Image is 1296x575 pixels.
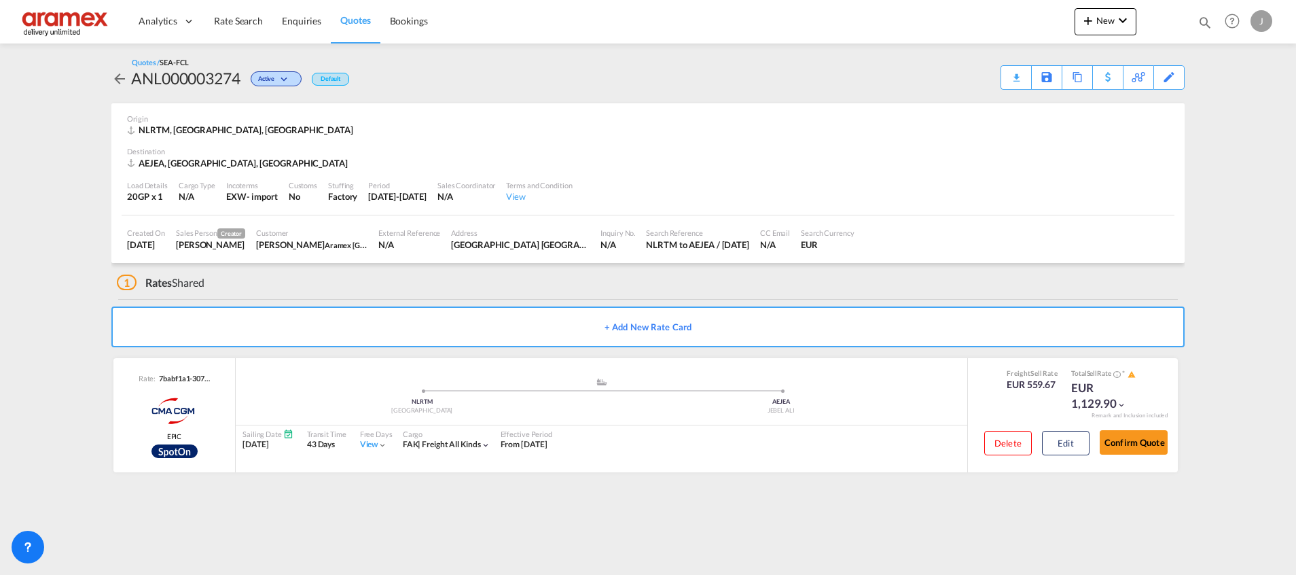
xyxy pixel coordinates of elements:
div: J [1250,10,1272,32]
span: Quotes [340,14,370,26]
div: Sailing Date [242,429,293,439]
md-icon: icon-chevron-down [1115,12,1131,29]
div: Origin [127,114,1169,124]
span: Active [258,75,278,88]
span: FAK [403,439,422,449]
md-icon: icon-alert [1128,370,1136,379]
span: Bookings [390,15,428,27]
div: N/A [437,190,495,203]
div: Save As Template [1032,66,1062,89]
div: View [506,190,572,203]
span: Subject to Remarks [1121,369,1126,377]
div: Quotes /SEA-FCL [132,57,189,67]
div: 20GP x 1 [127,190,168,203]
div: Freight Rate [1007,368,1058,378]
div: 15 Oct 2025 [368,190,427,203]
div: JEBEL ALI [602,406,961,415]
div: Janice Camporaso [176,239,245,251]
span: Rates [145,276,173,289]
div: Address [451,228,590,238]
span: Rate: [139,373,156,383]
span: Creator [217,228,245,239]
span: Help [1221,10,1244,33]
div: N/A [600,239,635,251]
span: 1 [117,275,137,290]
div: Factory Stuffing [328,190,357,203]
div: NLRTM to AEJEA / 15 Oct 2025 [646,239,749,251]
div: Sales Person [176,228,245,239]
div: - import [247,190,278,203]
div: EUR 559.67 [1007,378,1058,391]
div: [DATE] [242,439,293,451]
md-icon: icon-chevron-down [481,440,490,450]
div: Help [1221,10,1250,34]
div: Quote PDF is not available at this time [1008,66,1024,78]
div: 43 Days [307,439,346,451]
div: Destination [127,146,1169,156]
div: Incoterms [226,180,278,190]
div: From 14 Oct 2025 [501,439,547,451]
md-icon: icon-plus 400-fg [1080,12,1096,29]
div: Load Details [127,180,168,190]
div: NLRTM, Rotterdam, Europe [127,124,357,136]
div: N/A [179,190,215,203]
span: From [DATE] [501,439,547,449]
button: Confirm Quote [1100,430,1168,455]
span: Sell [1087,369,1098,377]
div: Sreelakshmi Palat [256,239,367,251]
div: Created On [127,228,165,238]
span: SEA-FCL [160,58,188,67]
md-icon: icon-chevron-down [1117,400,1126,410]
div: External Reference [378,228,440,238]
div: ANL000003274 [131,67,240,89]
div: Default [312,73,349,86]
div: Dubai UAE [451,239,590,251]
md-icon: icon-chevron-down [378,440,387,450]
div: Free Days [360,429,393,439]
md-icon: icon-arrow-left [111,71,128,87]
button: icon-plus 400-fgNewicon-chevron-down [1075,8,1136,35]
div: Search Currency [801,228,854,238]
div: Sales Coordinator [437,180,495,190]
div: Search Reference [646,228,749,238]
div: Cargo Type [179,180,215,190]
div: Change Status Here [251,71,302,86]
div: Transit Time [307,429,346,439]
span: Analytics [139,14,177,28]
div: EUR 1,129.90 [1071,380,1139,413]
div: N/A [378,239,440,251]
span: Aramex [GEOGRAPHIC_DATA] [325,239,427,250]
md-icon: Schedules Available [283,429,293,439]
img: CMA_CGM_Spot.png [151,445,198,458]
div: [GEOGRAPHIC_DATA] [242,406,602,415]
div: Customs [289,180,317,190]
md-icon: icon-chevron-down [278,76,294,84]
div: icon-arrow-left [111,67,131,89]
div: Change Status Here [240,67,305,89]
button: Edit [1042,431,1090,455]
span: New [1080,15,1131,26]
span: EPIC [167,432,182,441]
md-icon: icon-magnify [1198,15,1212,30]
span: Rate Search [214,15,263,27]
div: Viewicon-chevron-down [360,439,388,451]
button: + Add New Rate Card [111,307,1185,347]
button: Spot Rates are dynamic & can fluctuate with time [1111,369,1121,379]
button: Delete [984,431,1032,455]
md-icon: icon-download [1008,68,1024,78]
div: Rollable available [151,445,198,458]
div: No [289,190,317,203]
span: | [418,439,420,449]
span: Enquiries [282,15,321,27]
div: N/A [760,239,790,251]
div: Stuffing [328,180,357,190]
div: Terms and Condition [506,180,572,190]
div: NLRTM [242,398,602,406]
div: Customer [256,228,367,238]
div: Inquiry No. [600,228,635,238]
div: Shared [117,275,204,290]
div: EUR [801,239,854,251]
img: CMACGM Spot [140,394,209,428]
div: Effective Period [501,429,552,439]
